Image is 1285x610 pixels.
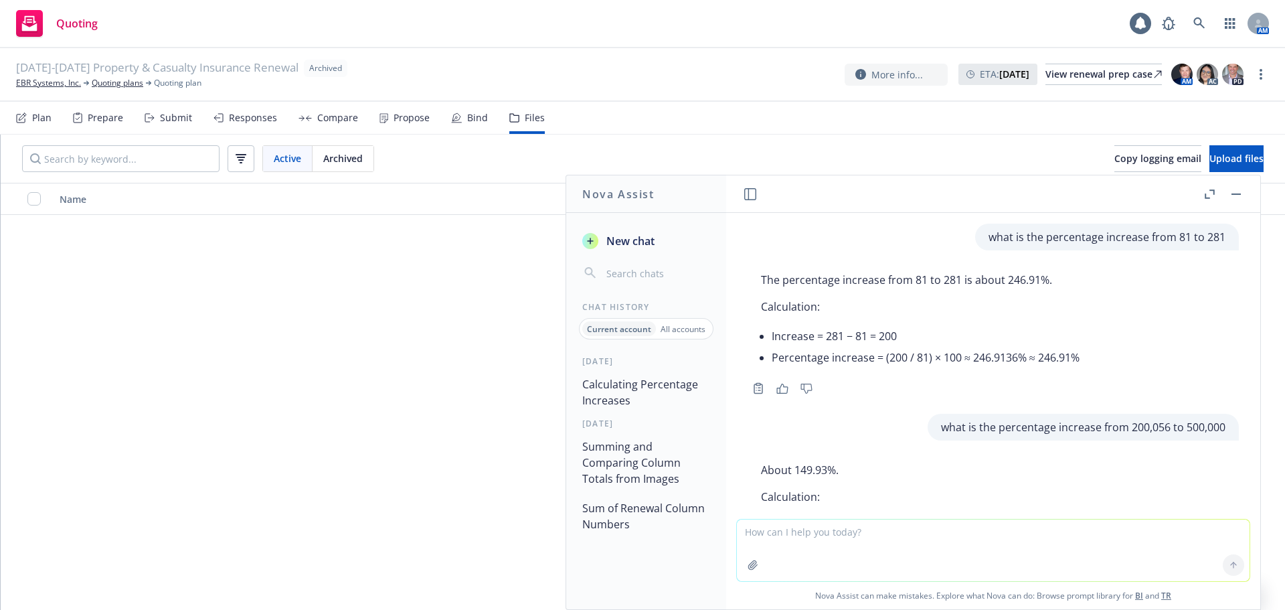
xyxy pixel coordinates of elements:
span: Quoting [56,18,98,29]
span: Upload files [1209,152,1264,165]
p: Calculation: [761,299,1080,315]
button: Summing and Comparing Column Totals from Images [577,435,715,491]
li: Percentage increase = (200 / 81) × 100 ≈ 246.9136% ≈ 246.91% [772,347,1080,368]
p: The percentage increase from 81 to 281 is about 246.91%. [761,272,1080,288]
input: Search chats [604,264,710,283]
img: photo [1171,64,1193,85]
span: Quoting plan [154,77,201,89]
a: TR [1161,590,1171,601]
p: what is the percentage increase from 200,056 to 500,000 [941,419,1225,435]
div: Name [60,192,563,206]
span: Active [274,151,301,165]
svg: Copy to clipboard [752,382,764,394]
input: Select all [27,192,41,206]
a: BI [1135,590,1143,601]
h1: Nova Assist [582,186,655,202]
button: Upload files [1209,145,1264,172]
span: New chat [604,233,655,249]
p: All accounts [661,323,705,335]
a: Switch app [1217,10,1244,37]
div: View renewal prep case [1045,64,1162,84]
li: Increase = 281 − 81 = 200 [772,325,1080,347]
span: Copy logging email [1114,152,1201,165]
p: what is the percentage increase from 81 to 281 [989,229,1225,245]
div: Chat History [566,301,726,313]
button: Calculating Percentage Increases [577,372,715,412]
a: Search [1186,10,1213,37]
a: Quoting [11,5,103,42]
li: Increase = 500,000 − 200,056 = 299,944 [772,516,1062,537]
button: Copy logging email [1114,145,1201,172]
span: Archived [323,151,363,165]
div: [DATE] [566,356,726,367]
div: Plan [32,112,52,123]
span: Archived [309,62,342,74]
button: Sum of Renewal Column Numbers [577,496,715,536]
img: photo [1197,64,1218,85]
button: Name [54,183,583,215]
div: Compare [317,112,358,123]
a: View renewal prep case [1045,64,1162,85]
button: More info... [845,64,948,86]
div: Bind [467,112,488,123]
div: Prepare [88,112,123,123]
span: ETA : [980,67,1029,81]
button: Thumbs down [796,379,817,398]
a: Report a Bug [1155,10,1182,37]
p: Current account [587,323,651,335]
div: Responses [229,112,277,123]
a: more [1253,66,1269,82]
button: New chat [577,229,715,253]
p: About 149.93%. [761,462,1062,478]
div: Submit [160,112,192,123]
span: More info... [871,68,923,82]
p: Calculation: [761,489,1062,505]
input: Search by keyword... [22,145,220,172]
span: Nova Assist can make mistakes. Explore what Nova can do: Browse prompt library for and [732,582,1255,609]
a: EBR Systems, Inc. [16,77,81,89]
div: Propose [394,112,430,123]
span: [DATE]-[DATE] Property & Casualty Insurance Renewal [16,60,298,77]
a: Quoting plans [92,77,143,89]
div: Files [525,112,545,123]
strong: [DATE] [999,68,1029,80]
img: photo [1222,64,1244,85]
div: [DATE] [566,418,726,429]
